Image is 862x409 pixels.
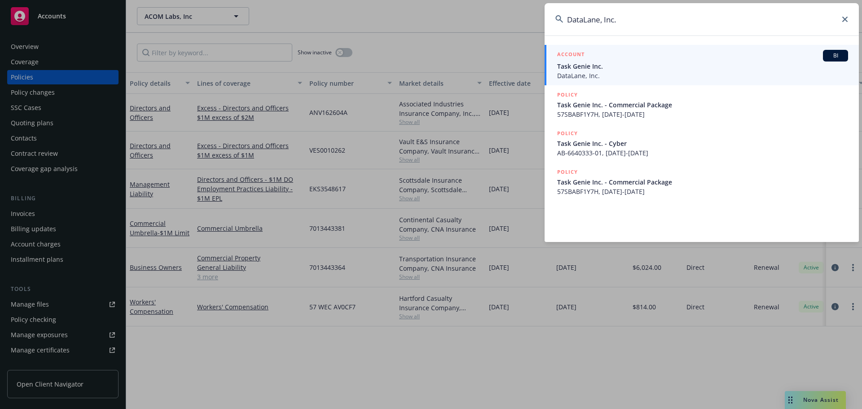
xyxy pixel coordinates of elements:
h5: POLICY [557,129,578,138]
span: DataLane, Inc. [557,71,848,80]
a: POLICYTask Genie Inc. - CyberAB-6640333-01, [DATE]-[DATE] [545,124,859,163]
span: BI [827,52,844,60]
span: 57SBABF1Y7H, [DATE]-[DATE] [557,187,848,196]
input: Search... [545,3,859,35]
h5: POLICY [557,90,578,99]
span: Task Genie Inc. - Commercial Package [557,177,848,187]
span: Task Genie Inc. [557,62,848,71]
span: Task Genie Inc. - Cyber [557,139,848,148]
span: AB-6640333-01, [DATE]-[DATE] [557,148,848,158]
span: 57SBABF1Y7H, [DATE]-[DATE] [557,110,848,119]
span: Task Genie Inc. - Commercial Package [557,100,848,110]
a: POLICYTask Genie Inc. - Commercial Package57SBABF1Y7H, [DATE]-[DATE] [545,85,859,124]
h5: POLICY [557,167,578,176]
a: POLICYTask Genie Inc. - Commercial Package57SBABF1Y7H, [DATE]-[DATE] [545,163,859,201]
h5: ACCOUNT [557,50,585,61]
a: ACCOUNTBITask Genie Inc.DataLane, Inc. [545,45,859,85]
